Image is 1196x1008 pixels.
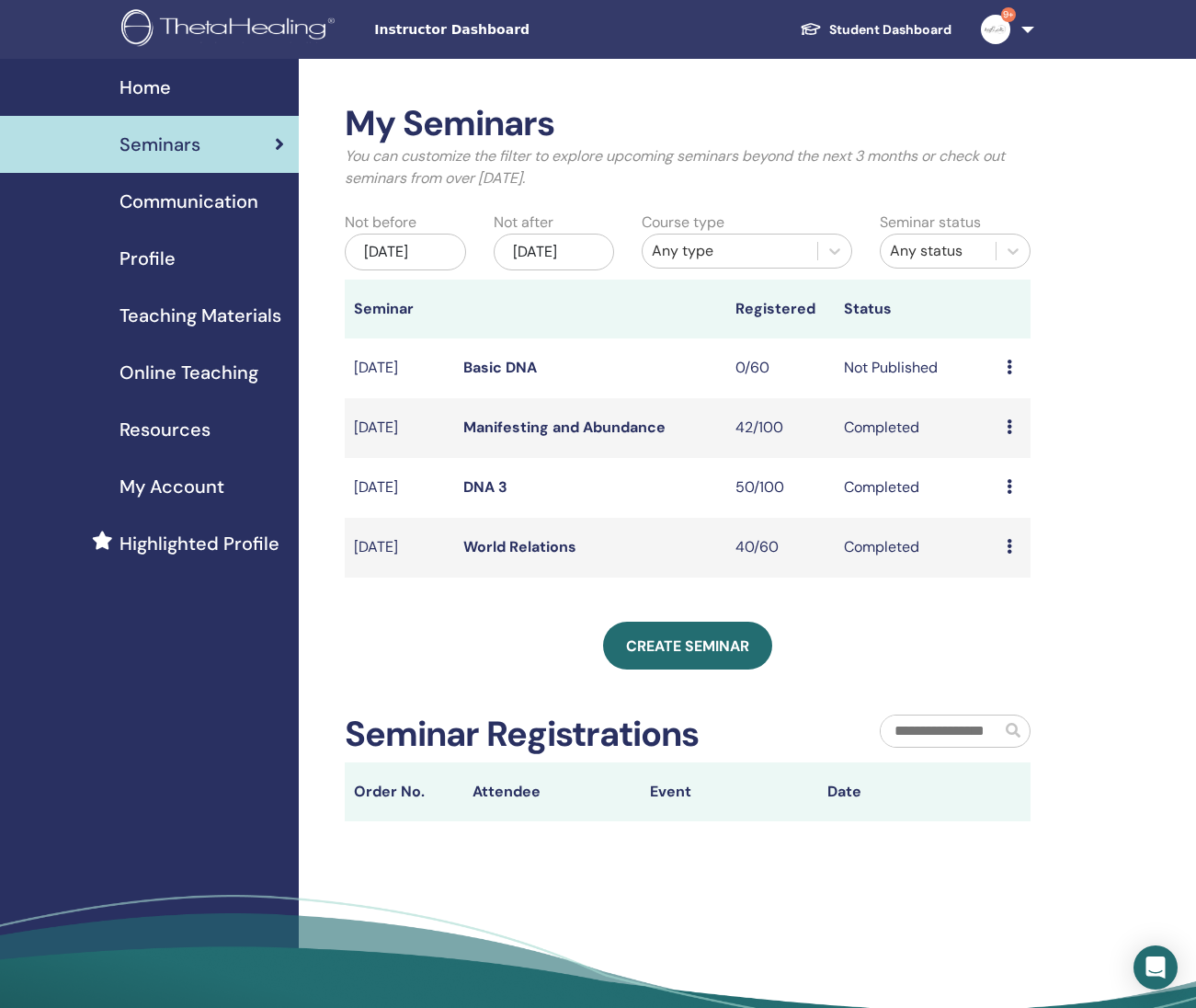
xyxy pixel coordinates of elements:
span: Instructor Dashboard [374,20,650,40]
h2: Seminar Registrations [345,714,699,756]
span: Online Teaching [120,359,258,386]
img: graduation-cap-white.svg [800,21,822,37]
img: logo.png [121,9,341,51]
span: Profile [120,245,176,272]
h2: My Seminars [345,103,1031,145]
th: Event [641,762,818,821]
a: DNA 3 [463,477,507,497]
span: Teaching Materials [120,302,281,329]
td: 42/100 [726,398,835,458]
div: Any status [890,240,986,262]
label: Seminar status [880,212,981,234]
td: [DATE] [345,338,453,398]
span: Home [120,74,171,101]
div: Open Intercom Messenger [1133,945,1178,990]
td: 0/60 [726,338,835,398]
img: default.jpg [981,15,1010,44]
td: [DATE] [345,458,453,518]
p: You can customize the filter to explore upcoming seminars beyond the next 3 months or check out s... [345,145,1031,189]
div: [DATE] [345,234,466,270]
th: Attendee [463,762,641,821]
span: Seminars [120,131,200,158]
td: Not Published [835,338,998,398]
a: Student Dashboard [785,13,966,47]
th: Status [835,280,998,338]
a: Basic DNA [463,358,537,377]
a: Manifesting and Abundance [463,418,666,437]
label: Course type [642,212,724,234]
a: World Relations [463,537,576,556]
th: Order No. [345,762,463,821]
span: Communication [120,188,258,215]
td: 50/100 [726,458,835,518]
span: 9+ [1001,7,1016,22]
td: Completed [835,458,998,518]
td: [DATE] [345,518,453,578]
div: Any type [652,240,808,262]
span: My Account [120,473,224,500]
a: Create seminar [603,622,772,670]
th: Registered [726,280,835,338]
th: Seminar [345,280,453,338]
span: Highlighted Profile [120,530,279,557]
label: Not before [345,212,416,234]
span: Create seminar [626,636,749,656]
td: 40/60 [726,518,835,578]
span: Resources [120,416,211,443]
td: Completed [835,398,998,458]
td: Completed [835,518,998,578]
label: Not after [494,212,553,234]
th: Date [818,762,996,821]
div: [DATE] [494,234,615,270]
td: [DATE] [345,398,453,458]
